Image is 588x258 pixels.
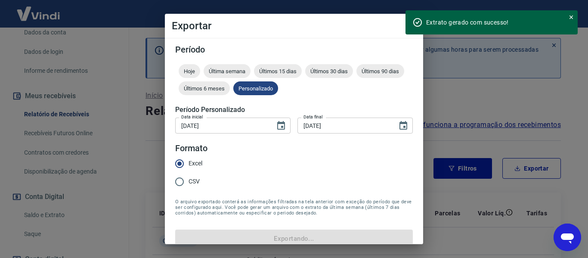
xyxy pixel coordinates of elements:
[189,159,202,168] span: Excel
[233,81,278,95] div: Personalizado
[305,68,353,75] span: Últimos 30 dias
[189,177,200,186] span: CSV
[254,64,302,78] div: Últimos 15 dias
[181,114,203,120] label: Data inicial
[179,85,230,92] span: Últimos 6 meses
[356,68,404,75] span: Últimos 90 dias
[395,117,412,134] button: Choose date, selected date is 17 de set de 2025
[175,106,413,114] h5: Período Personalizado
[297,118,391,134] input: DD/MM/YYYY
[272,117,290,134] button: Choose date, selected date is 1 de set de 2025
[175,142,207,155] legend: Formato
[179,64,200,78] div: Hoje
[356,64,404,78] div: Últimos 90 dias
[303,114,323,120] label: Data final
[204,64,251,78] div: Última semana
[179,68,200,75] span: Hoje
[175,199,413,216] span: O arquivo exportado conterá as informações filtradas na tela anterior com exceção do período que ...
[399,17,420,38] button: close
[175,45,413,54] h5: Período
[204,68,251,75] span: Última semana
[179,81,230,95] div: Últimos 6 meses
[172,21,416,31] h4: Exportar
[305,64,353,78] div: Últimos 30 dias
[254,68,302,75] span: Últimos 15 dias
[233,85,278,92] span: Personalizado
[426,18,558,27] div: Extrato gerado com sucesso!
[175,118,269,134] input: DD/MM/YYYY
[554,224,581,251] iframe: Botão para abrir a janela de mensagens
